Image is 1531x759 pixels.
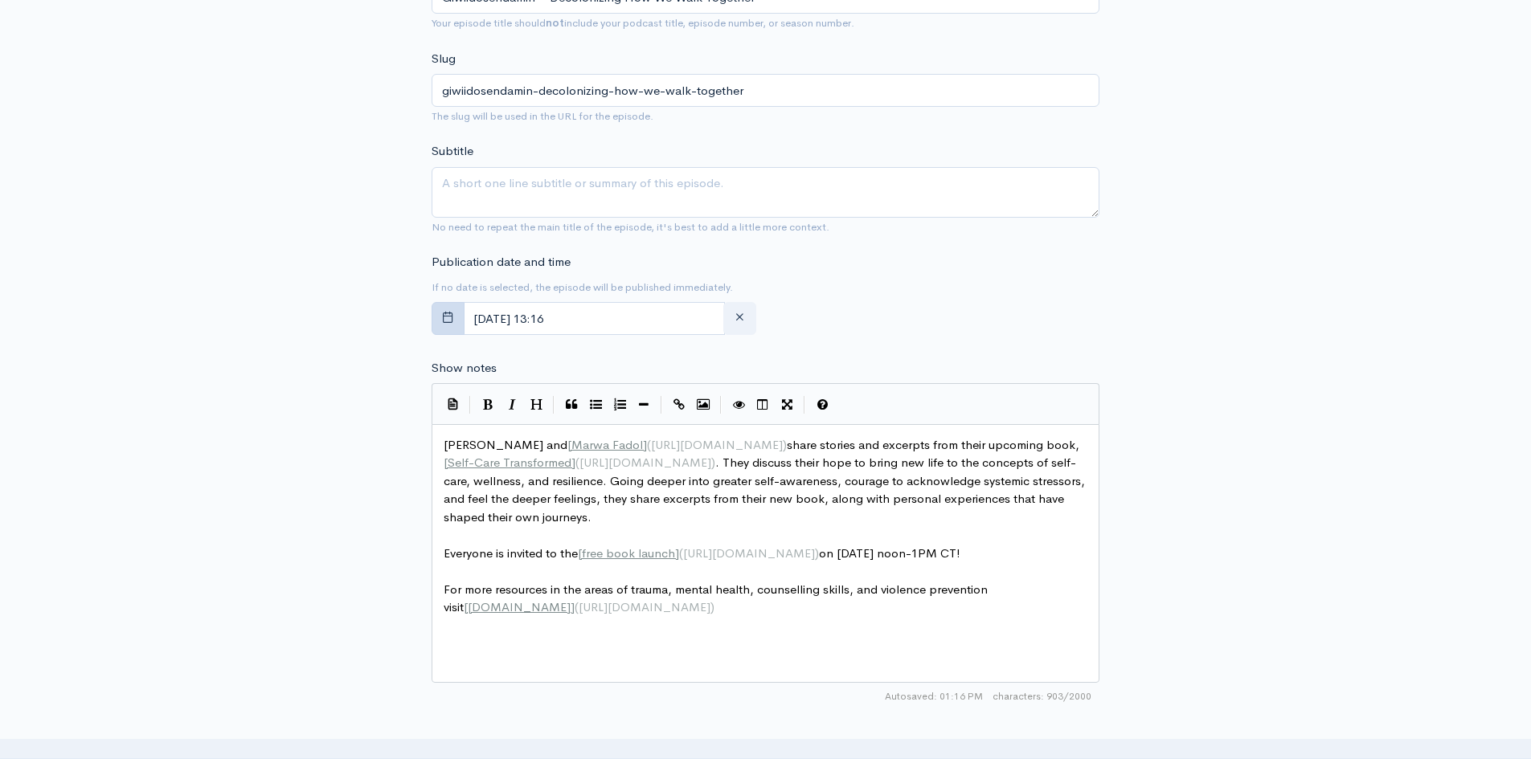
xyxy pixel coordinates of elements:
[553,396,555,414] i: |
[751,393,775,417] button: Toggle Side by Side
[559,393,583,417] button: Quote
[643,437,647,452] span: ]
[440,391,465,415] button: Insert Show Notes Template
[432,50,456,68] label: Slug
[723,302,756,335] button: clear
[432,220,829,234] small: No need to repeat the main title of the episode, it's best to add a little more context.
[571,599,575,614] span: ]
[524,393,548,417] button: Heading
[432,280,733,294] small: If no date is selected, the episode will be published immediately.
[578,545,582,561] span: [
[444,545,960,561] span: Everyone is invited to the on [DATE] noon-1PM CT!
[432,253,571,271] label: Publication date and time
[691,393,715,417] button: Insert Image
[575,599,579,614] span: (
[679,545,683,561] span: (
[810,393,834,417] button: Markdown Guide
[567,437,571,452] span: [
[993,689,1091,704] span: 903/2000
[783,437,787,452] span: )
[683,545,815,561] span: [URL][DOMAIN_NAME]
[432,302,465,335] button: toggle
[775,393,799,417] button: Toggle Fullscreen
[448,455,571,470] span: Self-Care Transformed
[432,359,497,377] label: Show notes
[727,393,751,417] button: Toggle Preview
[710,599,714,614] span: )
[608,393,632,417] button: Numbered List
[661,396,662,414] i: |
[815,545,819,561] span: )
[464,599,468,614] span: [
[583,393,608,417] button: Generic List
[720,396,722,414] i: |
[804,396,805,414] i: |
[444,581,991,615] span: For more resources in the areas of trauma, mental health, counselling skills, and violence preven...
[579,455,711,470] span: [URL][DOMAIN_NAME]
[571,437,643,452] span: Marwa Fadol
[667,393,691,417] button: Create Link
[500,393,524,417] button: Italic
[476,393,500,417] button: Bold
[579,599,710,614] span: [URL][DOMAIN_NAME]
[582,545,675,561] span: free book launch
[432,142,473,161] label: Subtitle
[885,689,983,704] span: Autosaved: 01:16 PM
[432,109,653,123] small: The slug will be used in the URL for the episode.
[711,455,715,470] span: )
[647,437,651,452] span: (
[651,437,783,452] span: [URL][DOMAIN_NAME]
[432,16,854,30] small: Your episode title should include your podcast title, episode number, or season number.
[469,396,471,414] i: |
[575,455,579,470] span: (
[468,599,571,614] span: [DOMAIN_NAME]
[432,74,1099,107] input: title-of-episode
[675,545,679,561] span: ]
[546,16,564,30] strong: not
[444,455,448,470] span: [
[444,437,1088,524] span: [PERSON_NAME] and share stories and excerpts from their upcoming book, . They discuss their hope ...
[571,455,575,470] span: ]
[632,393,656,417] button: Insert Horizontal Line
